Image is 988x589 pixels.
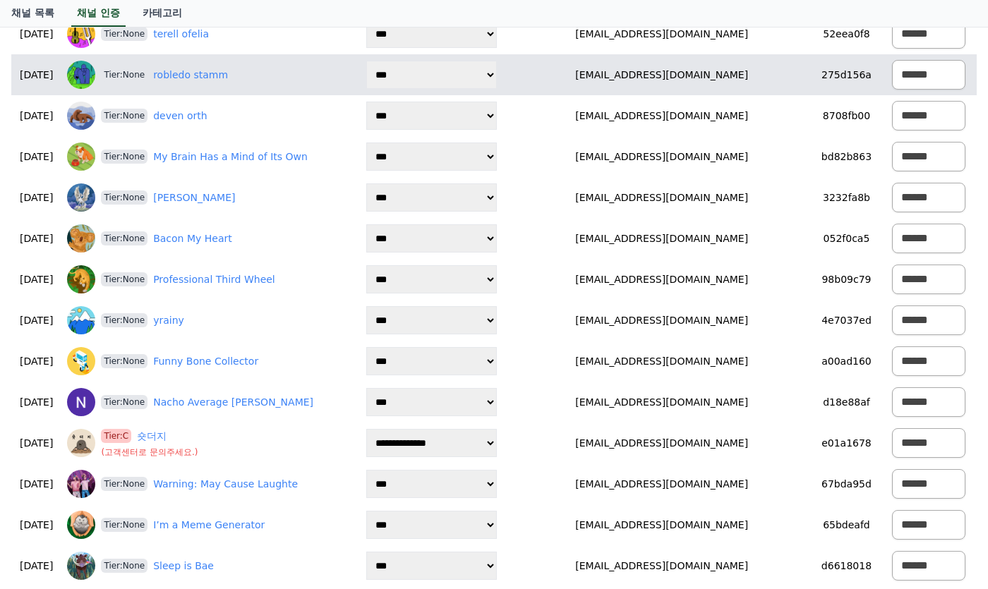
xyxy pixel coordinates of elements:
td: [EMAIL_ADDRESS][DOMAIN_NAME] [512,382,812,423]
td: 052f0ca5 [812,218,881,259]
td: a00ad160 [812,341,881,382]
span: Tier:None [101,27,147,41]
p: [DATE] [17,68,56,83]
p: ( 고객센터로 문의주세요. ) [101,447,198,458]
span: Tier:None [101,68,147,82]
img: 숏더지 [67,429,95,457]
a: deven orth [153,109,207,123]
p: [DATE] [17,559,56,573]
a: yrainy [153,313,184,328]
span: Tier:None [101,313,147,327]
img: Funny Bone Collector [67,347,95,375]
img: Bacon My Heart [67,224,95,253]
span: Home [36,468,61,480]
td: 275d156a [812,54,881,95]
a: Home [4,447,93,482]
a: Nacho Average [PERSON_NAME] [153,395,313,410]
a: 숏더지 [137,429,167,444]
td: 67bda95d [812,463,881,504]
img: Nacho Average Joe [67,388,95,416]
span: Messages [117,469,159,480]
p: [DATE] [17,272,56,287]
span: Tier:None [101,190,147,205]
td: 98b09c79 [812,259,881,300]
span: Tier:None [101,272,147,286]
p: [DATE] [17,518,56,533]
span: Tier:None [101,518,147,532]
span: Tier:C [101,429,131,443]
td: [EMAIL_ADDRESS][DOMAIN_NAME] [512,259,812,300]
img: yrainy [67,306,95,334]
p: [DATE] [17,313,56,328]
span: Tier:None [101,150,147,164]
p: [DATE] [17,190,56,205]
span: Tier:None [101,559,147,573]
p: [DATE] [17,477,56,492]
td: d18e88af [812,382,881,423]
a: Funny Bone Collector [153,354,258,369]
td: [EMAIL_ADDRESS][DOMAIN_NAME] [512,13,812,54]
span: Settings [209,468,243,480]
a: I’m a Meme Generator [153,518,265,533]
a: [PERSON_NAME] [153,190,235,205]
a: Warning: May Cause Laughte [153,477,298,492]
td: 65bdeafd [812,504,881,545]
td: [EMAIL_ADDRESS][DOMAIN_NAME] [512,95,812,136]
img: I’m a Meme Generator [67,511,95,539]
a: Sleep is Bae [153,559,214,573]
a: Messages [93,447,182,482]
td: [EMAIL_ADDRESS][DOMAIN_NAME] [512,545,812,586]
p: [DATE] [17,354,56,369]
td: 3232fa8b [812,177,881,218]
img: Professional Third Wheel [67,265,95,293]
td: [EMAIL_ADDRESS][DOMAIN_NAME] [512,54,812,95]
td: [EMAIL_ADDRESS][DOMAIN_NAME] [512,463,812,504]
td: [EMAIL_ADDRESS][DOMAIN_NAME] [512,504,812,545]
img: robledo stamm [67,61,95,89]
td: [EMAIL_ADDRESS][DOMAIN_NAME] [512,423,812,463]
img: Yali Shanda [67,183,95,212]
span: Tier:None [101,354,147,368]
p: [DATE] [17,436,56,451]
img: Warning: May Cause Laughte [67,470,95,498]
p: [DATE] [17,395,56,410]
a: Settings [182,447,271,482]
td: [EMAIL_ADDRESS][DOMAIN_NAME] [512,218,812,259]
img: deven orth [67,102,95,130]
p: [DATE] [17,150,56,164]
img: My Brain Has a Mind of Its Own [67,142,95,171]
p: [DATE] [17,109,56,123]
a: terell ofelia [153,27,209,42]
p: [DATE] [17,27,56,42]
td: [EMAIL_ADDRESS][DOMAIN_NAME] [512,341,812,382]
img: Sleep is Bae [67,552,95,580]
td: e01a1678 [812,423,881,463]
a: Bacon My Heart [153,231,232,246]
span: Tier:None [101,109,147,123]
a: My Brain Has a Mind of Its Own [153,150,308,164]
span: Tier:None [101,395,147,409]
p: [DATE] [17,231,56,246]
td: [EMAIL_ADDRESS][DOMAIN_NAME] [512,136,812,177]
img: terell ofelia [67,20,95,48]
td: 52eea0f8 [812,13,881,54]
td: 8708fb00 [812,95,881,136]
a: robledo stamm [153,68,228,83]
a: Professional Third Wheel [153,272,275,287]
td: [EMAIL_ADDRESS][DOMAIN_NAME] [512,177,812,218]
span: Tier:None [101,231,147,245]
td: bd82b863 [812,136,881,177]
td: [EMAIL_ADDRESS][DOMAIN_NAME] [512,300,812,341]
td: d6618018 [812,545,881,586]
span: Tier:None [101,477,147,491]
td: 4e7037ed [812,300,881,341]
